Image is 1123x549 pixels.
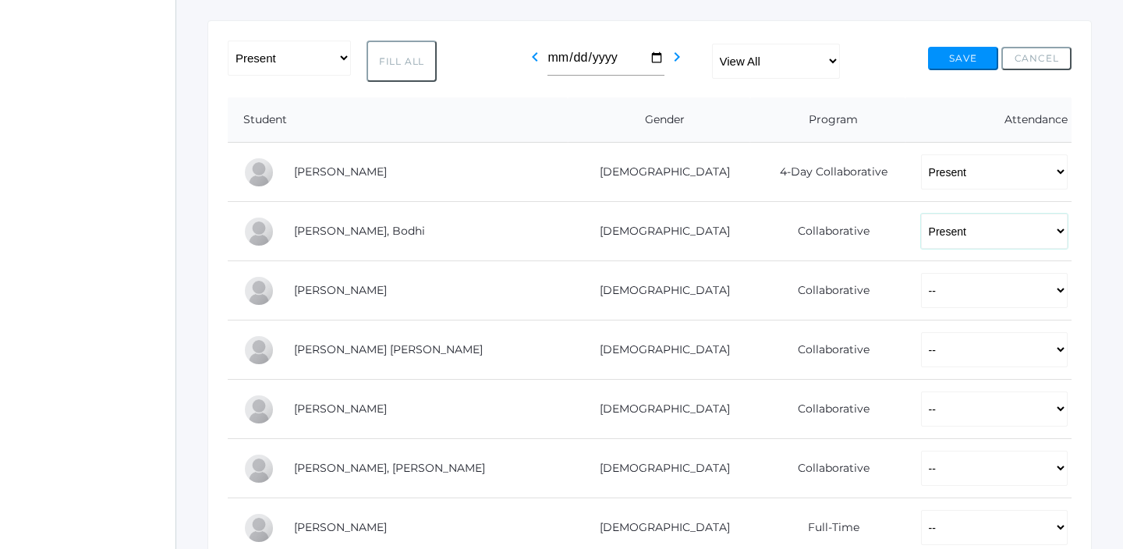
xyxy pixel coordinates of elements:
[668,55,686,69] a: chevron_right
[243,335,275,366] div: Annie Grace Gregg
[243,512,275,544] div: Hannah Hrehniy
[568,321,750,380] td: [DEMOGRAPHIC_DATA]
[568,439,750,498] td: [DEMOGRAPHIC_DATA]
[568,97,750,143] th: Gender
[243,453,275,484] div: Stone Haynes
[928,47,998,70] button: Save
[228,97,568,143] th: Student
[1001,47,1072,70] button: Cancel
[243,394,275,425] div: William Hamilton
[750,380,905,439] td: Collaborative
[367,41,437,82] button: Fill All
[526,55,544,69] a: chevron_left
[243,216,275,247] div: Bodhi Dreher
[294,224,425,238] a: [PERSON_NAME], Bodhi
[750,439,905,498] td: Collaborative
[526,48,544,66] i: chevron_left
[750,97,905,143] th: Program
[750,202,905,261] td: Collaborative
[294,402,387,416] a: [PERSON_NAME]
[294,283,387,297] a: [PERSON_NAME]
[568,202,750,261] td: [DEMOGRAPHIC_DATA]
[750,321,905,380] td: Collaborative
[568,261,750,321] td: [DEMOGRAPHIC_DATA]
[243,157,275,188] div: Maia Canan
[243,275,275,306] div: Charles Fox
[294,342,483,356] a: [PERSON_NAME] [PERSON_NAME]
[750,143,905,202] td: 4-Day Collaborative
[750,261,905,321] td: Collaborative
[905,97,1072,143] th: Attendance
[568,380,750,439] td: [DEMOGRAPHIC_DATA]
[294,520,387,534] a: [PERSON_NAME]
[568,143,750,202] td: [DEMOGRAPHIC_DATA]
[294,461,485,475] a: [PERSON_NAME], [PERSON_NAME]
[294,165,387,179] a: [PERSON_NAME]
[668,48,686,66] i: chevron_right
